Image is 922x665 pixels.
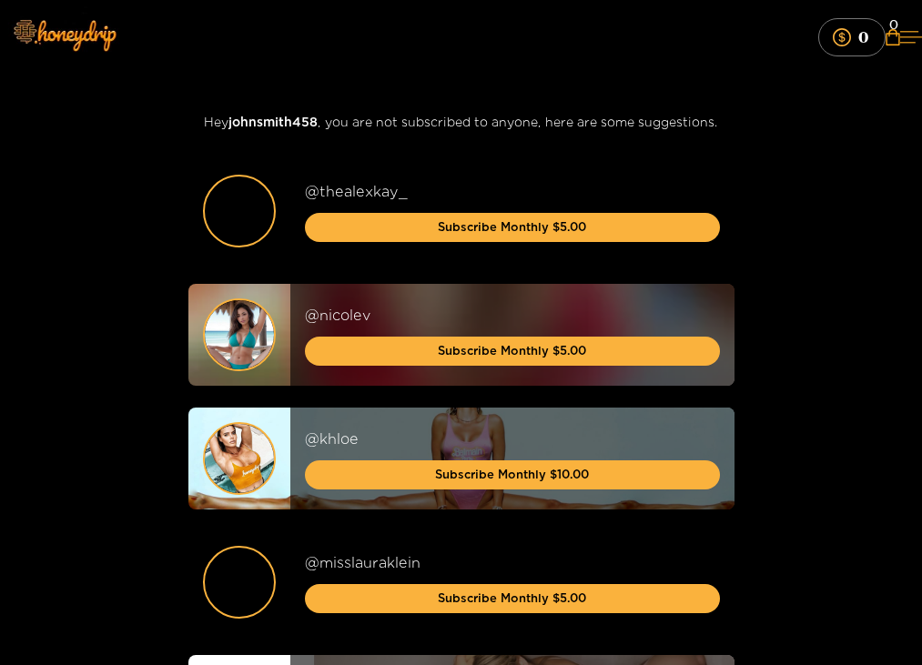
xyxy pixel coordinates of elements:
span: Subscribe Monthly $5.00 [438,217,586,236]
button: Subscribe Monthly $5.00 [305,337,720,366]
span: dollar [833,28,851,46]
img: sfsdf [205,424,274,493]
button: 0 [818,18,886,55]
span: 0 [889,15,898,35]
img: sfsdf [205,300,274,369]
span: Subscribe Monthly $5.00 [438,341,586,359]
div: @ nicolev [305,305,720,326]
span: johnsmith458 [228,115,318,128]
div: @ misslauraklein [305,552,720,573]
span: Subscribe Monthly $5.00 [438,589,586,607]
div: @ thealexkay_ [305,181,720,202]
span: Subscribe Monthly $10.00 [435,465,589,483]
button: Subscribe Monthly $10.00 [305,460,720,489]
div: @ khloe [305,428,720,449]
h3: Hey , you are not subscribed to anyone, here are some suggestions. [188,111,735,132]
mark: 0 [856,24,871,50]
button: Mobile Menu Toggle Button [900,13,922,61]
button: Subscribe Monthly $5.00 [305,213,720,242]
button: Subscribe Monthly $5.00 [305,584,720,613]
